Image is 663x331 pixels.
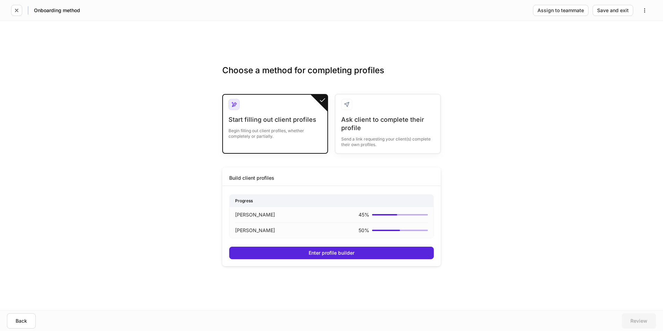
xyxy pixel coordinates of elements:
div: Start filling out client profiles [229,116,322,124]
div: Ask client to complete their profile [341,116,434,132]
button: Back [7,313,36,329]
button: Assign to teammate [533,5,588,16]
h5: Onboarding method [34,7,80,14]
div: Assign to teammate [537,8,584,13]
div: Begin filling out client profiles, whether completely or partially. [229,124,322,139]
h3: Choose a method for completing profiles [222,65,441,87]
p: [PERSON_NAME] [235,227,275,234]
p: 45 % [359,211,369,218]
div: Progress [230,195,433,207]
p: 50 % [359,227,369,234]
div: Save and exit [597,8,629,13]
div: Send a link requesting your client(s) complete their own profiles. [341,132,434,147]
div: Enter profile builder [309,251,354,255]
button: Save and exit [593,5,633,16]
button: Enter profile builder [229,247,434,259]
div: Build client profiles [229,175,274,181]
div: Back [16,319,27,323]
p: [PERSON_NAME] [235,211,275,218]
